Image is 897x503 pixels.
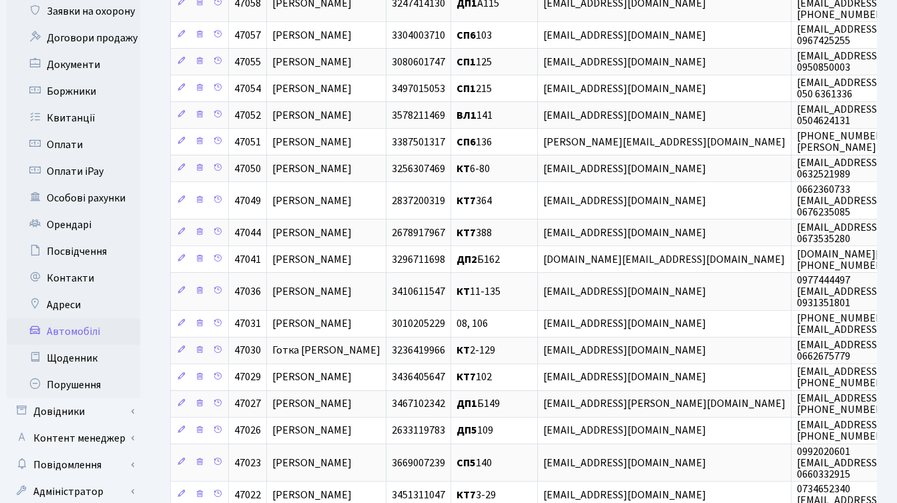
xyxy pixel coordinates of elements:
[543,81,706,96] span: [EMAIL_ADDRESS][DOMAIN_NAME]
[7,51,140,78] a: Документи
[543,397,786,412] span: [EMAIL_ADDRESS][PERSON_NAME][DOMAIN_NAME]
[457,424,493,438] span: 109
[272,456,352,470] span: [PERSON_NAME]
[7,78,140,105] a: Боржники
[457,456,476,470] b: СП5
[272,161,352,176] span: [PERSON_NAME]
[457,193,476,208] b: КТ7
[543,317,706,332] span: [EMAIL_ADDRESS][DOMAIN_NAME]
[392,225,445,240] span: 2678917967
[543,456,706,470] span: [EMAIL_ADDRESS][DOMAIN_NAME]
[272,252,352,267] span: [PERSON_NAME]
[272,488,352,502] span: [PERSON_NAME]
[392,252,445,267] span: 3296711698
[272,225,352,240] span: [PERSON_NAME]
[392,344,445,358] span: 3236419966
[7,105,140,131] a: Квитанції
[234,252,261,267] span: 47041
[457,317,488,332] span: 08, 106
[457,284,470,299] b: КТ
[234,55,261,69] span: 47055
[272,55,352,69] span: [PERSON_NAME]
[7,452,140,478] a: Повідомлення
[7,158,140,185] a: Оплати iPay
[392,28,445,43] span: 3304003710
[457,397,477,412] b: ДП1
[457,370,492,385] span: 102
[543,135,786,149] span: [PERSON_NAME][EMAIL_ADDRESS][DOMAIN_NAME]
[392,108,445,123] span: 3578211469
[392,81,445,96] span: 3497015053
[272,370,352,385] span: [PERSON_NAME]
[457,488,496,502] span: 3-29
[457,161,490,176] span: 6-80
[457,161,470,176] b: КТ
[457,55,492,69] span: 125
[7,131,140,158] a: Оплати
[7,265,140,292] a: Контакти
[234,193,261,208] span: 47049
[234,424,261,438] span: 47026
[543,108,706,123] span: [EMAIL_ADDRESS][DOMAIN_NAME]
[234,161,261,176] span: 47050
[543,344,706,358] span: [EMAIL_ADDRESS][DOMAIN_NAME]
[234,284,261,299] span: 47036
[457,424,477,438] b: ДП5
[272,424,352,438] span: [PERSON_NAME]
[234,344,261,358] span: 47030
[457,397,500,412] span: Б149
[272,397,352,412] span: [PERSON_NAME]
[234,488,261,502] span: 47022
[234,135,261,149] span: 47051
[7,238,140,265] a: Посвідчення
[457,55,476,69] b: СП1
[392,397,445,412] span: 3467102342
[457,284,501,299] span: 11-135
[543,424,706,438] span: [EMAIL_ADDRESS][DOMAIN_NAME]
[392,55,445,69] span: 3080601747
[7,398,140,425] a: Довідники
[272,344,380,358] span: Готка [PERSON_NAME]
[234,370,261,385] span: 47029
[7,318,140,345] a: Автомобілі
[543,370,706,385] span: [EMAIL_ADDRESS][DOMAIN_NAME]
[272,317,352,332] span: [PERSON_NAME]
[392,488,445,502] span: 3451311047
[392,424,445,438] span: 2633119783
[543,225,706,240] span: [EMAIL_ADDRESS][DOMAIN_NAME]
[457,344,495,358] span: 2-129
[7,292,140,318] a: Адреси
[392,135,445,149] span: 3387501317
[457,344,470,358] b: КТ
[457,193,492,208] span: 364
[272,108,352,123] span: [PERSON_NAME]
[272,284,352,299] span: [PERSON_NAME]
[234,108,261,123] span: 47052
[457,225,476,240] b: КТ7
[543,193,706,208] span: [EMAIL_ADDRESS][DOMAIN_NAME]
[7,372,140,398] a: Порушення
[457,225,492,240] span: 388
[234,225,261,240] span: 47044
[7,185,140,211] a: Особові рахунки
[392,456,445,470] span: 3669007239
[457,28,476,43] b: СП6
[457,108,477,123] b: ВЛ1
[272,193,352,208] span: [PERSON_NAME]
[543,161,706,176] span: [EMAIL_ADDRESS][DOMAIN_NAME]
[543,28,706,43] span: [EMAIL_ADDRESS][DOMAIN_NAME]
[234,317,261,332] span: 47031
[392,161,445,176] span: 3256307469
[392,370,445,385] span: 3436405647
[457,81,476,96] b: СП1
[234,397,261,412] span: 47027
[543,488,706,502] span: [EMAIL_ADDRESS][DOMAIN_NAME]
[272,135,352,149] span: [PERSON_NAME]
[272,81,352,96] span: [PERSON_NAME]
[457,81,492,96] span: 215
[543,284,706,299] span: [EMAIL_ADDRESS][DOMAIN_NAME]
[457,28,492,43] span: 103
[457,108,493,123] span: 141
[234,28,261,43] span: 47057
[392,317,445,332] span: 3010205229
